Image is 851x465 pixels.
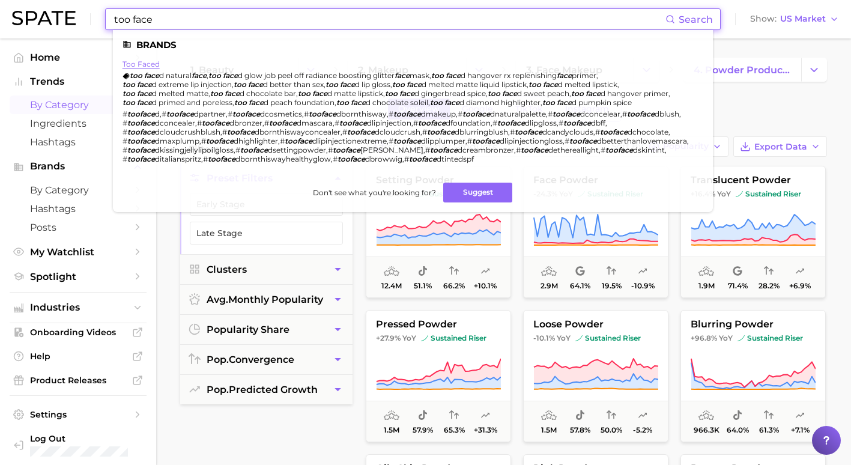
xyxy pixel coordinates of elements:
span: Clusters [207,264,247,275]
button: face powder-24.3% YoYsustained risersustained riser2.9m64.1%19.5%-10.9% [523,166,668,298]
em: tooface [202,118,229,127]
span: [PERSON_NAME] [360,145,423,154]
em: too [298,89,310,98]
span: mask [410,71,429,80]
span: dlipgloss [525,118,557,127]
span: 1.5m [384,426,399,434]
span: # [559,118,563,127]
em: tooface [127,145,155,154]
span: popularity convergence: High Convergence [449,409,459,423]
span: +31.3% [474,426,497,434]
button: Export Data [733,136,827,157]
em: tooface [600,127,628,136]
em: too [123,80,135,89]
span: Hashtags [30,136,126,148]
span: popularity predicted growth: Very Likely [480,264,490,279]
span: Posts [30,222,126,233]
em: tooface [427,127,455,136]
em: face [225,89,240,98]
em: face [586,89,601,98]
span: dlipplumper [421,136,465,145]
span: 57.9% [413,426,433,434]
em: face [137,98,152,107]
span: d extreme lip injection [152,80,232,89]
span: # [492,118,497,127]
img: sustained riser [575,335,583,342]
em: tooface [521,145,548,154]
span: # [467,136,472,145]
span: dconcelear [580,109,620,118]
span: blurring powder [681,319,825,330]
em: too [336,98,349,107]
button: pop.convergence [180,345,353,374]
button: Suggest [443,183,512,202]
em: face [248,80,263,89]
span: -10.9% [631,282,655,290]
span: # [123,154,127,163]
span: d diamond highlighter [459,98,541,107]
button: Industries [10,299,147,317]
span: popularity share: TikTok [418,264,428,279]
span: # [328,145,333,154]
a: Log out. Currently logged in with e-mail sbetzler@estee.com. [10,430,147,460]
span: dcloudcrushblush [155,127,220,136]
span: # [622,109,627,118]
span: Hashtags [30,203,126,214]
em: too [571,89,584,98]
span: # [601,145,605,154]
span: Industries [30,302,126,313]
a: Help [10,347,147,365]
em: tooface [333,145,360,154]
em: face [144,71,159,80]
span: sustained riser [421,333,486,343]
a: Ingredients [10,114,147,133]
span: d glow job peel off radiance boosting glitter [238,71,395,80]
span: popularity predicted growth: Likely [795,264,805,279]
em: tooface [497,118,525,127]
span: # [280,136,285,145]
a: Onboarding Videos [10,323,147,341]
em: face [543,80,558,89]
span: 66.2% [443,282,465,290]
span: monthly popularity [207,294,323,305]
button: setting powder+21.5% YoYsustained risersustained riser12.4m51.1%66.2%+10.1% [366,166,511,298]
span: YoY [717,189,731,199]
span: popularity predicted growth: Very Likely [480,409,490,423]
span: +96.8% [691,333,717,342]
span: dblush [655,109,679,118]
span: +10.1% [474,282,497,290]
em: too [123,89,135,98]
span: average monthly popularity: Medium Popularity [698,409,714,423]
span: Settings [30,409,126,420]
span: +6.9% [789,282,811,290]
span: Search [679,14,713,25]
span: # [162,109,166,118]
span: dnaturalpalette [490,109,546,118]
img: sustained riser [736,190,743,198]
span: 4. powder products [694,64,791,76]
span: Home [30,52,126,63]
span: popularity share: Google [733,264,742,279]
span: dbornthiswayconcealer [255,127,341,136]
em: too [234,98,247,107]
span: d matte lipstick [327,89,383,98]
span: 966.3k [694,426,719,434]
span: loose powder [524,319,668,330]
span: dbronzer [229,118,262,127]
em: face [351,98,366,107]
button: loose powder-10.1% YoYsustained risersustained riser1.5m57.8%50.0%-5.2% [523,310,668,442]
em: too [392,80,405,89]
span: dsettingpowder [268,145,326,154]
span: # [389,109,393,118]
em: tooface [127,118,155,127]
a: too faced [123,59,160,68]
span: Ingredients [30,118,126,129]
div: , , , , , , , , , , , , , , , , , , [123,71,689,107]
em: tooface [339,118,367,127]
em: tooface [472,136,500,145]
span: d [155,109,160,118]
button: avg.monthly popularity [180,285,353,314]
em: too [430,98,443,107]
span: dcloudcrush [375,127,420,136]
span: popularity convergence: Medium Convergence [607,409,616,423]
